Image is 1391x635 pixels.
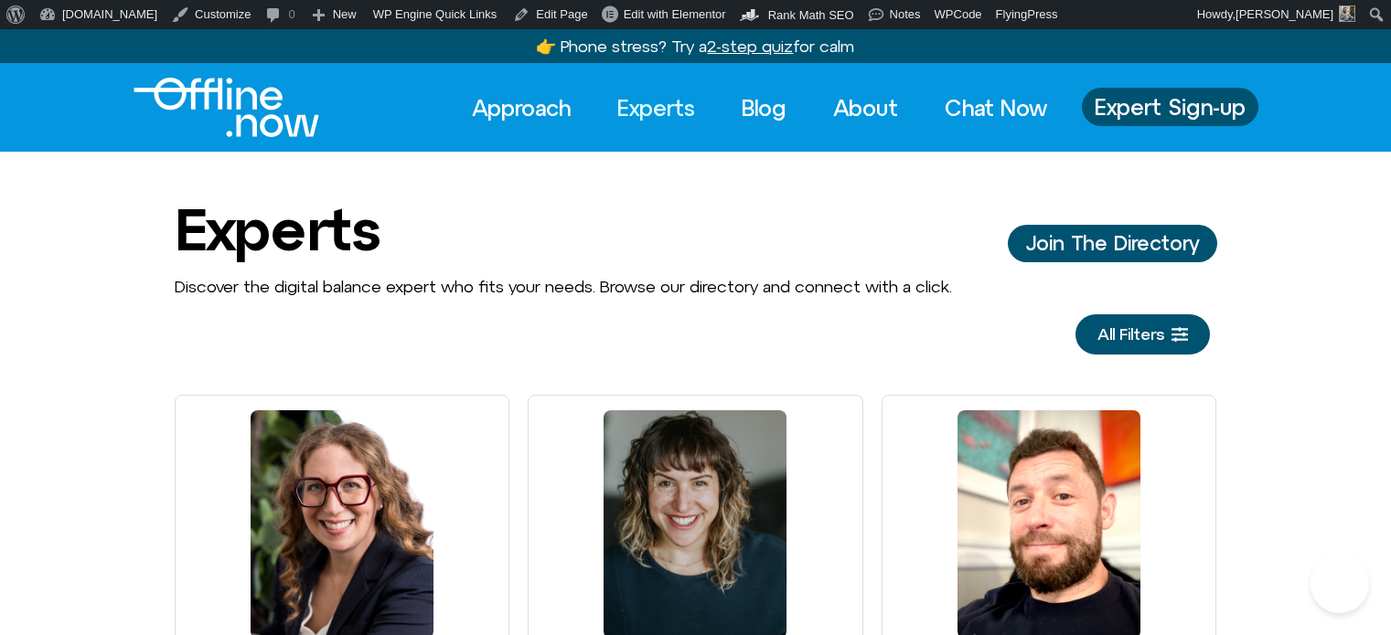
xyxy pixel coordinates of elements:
[1082,88,1258,126] a: Expert Sign-up
[1026,232,1199,254] span: Join The Directory
[601,88,712,128] a: Experts
[1075,314,1210,355] a: All Filters
[928,88,1064,128] a: Chat Now
[624,7,726,21] span: Edit with Elementor
[707,37,793,56] u: 2-step quiz
[1095,95,1246,119] span: Expert Sign-up
[536,37,854,56] a: 👉 Phone stress? Try a2-step quizfor calm
[817,88,915,128] a: About
[1097,325,1164,344] span: All Filters
[175,277,952,296] span: Discover the digital balance expert who fits your needs. Browse our directory and connect with a ...
[455,88,587,128] a: Approach
[175,197,380,261] h1: Experts
[134,78,319,137] img: Offline.Now logo in white. Text of the words offline.now with a line going through the "O"
[1008,225,1217,261] a: Join The Director
[768,8,854,22] span: Rank Math SEO
[725,88,803,128] a: Blog
[134,78,288,137] div: Logo
[455,88,1064,128] nav: Menu
[1236,7,1333,21] span: [PERSON_NAME]
[1311,555,1369,613] iframe: Botpress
